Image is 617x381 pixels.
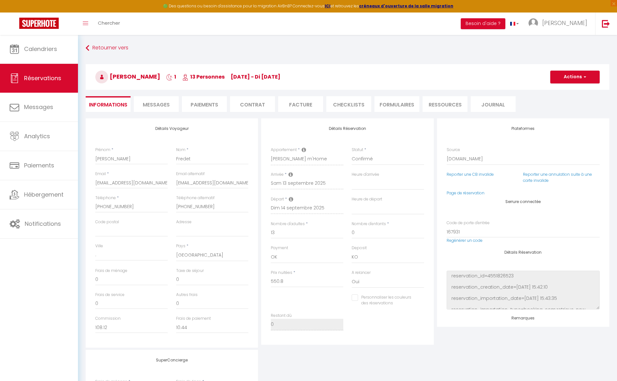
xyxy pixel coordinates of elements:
[95,219,119,225] label: Code postal
[550,71,600,83] button: Actions
[359,3,453,9] a: créneaux d'ouverture de la salle migration
[528,18,538,28] img: ...
[352,221,386,227] label: Nombre d'enfants
[447,199,600,204] h4: Serrure connectée
[19,18,59,29] img: Super Booking
[423,96,467,112] li: Ressources
[24,45,57,53] span: Calendriers
[95,147,110,153] label: Prénom
[447,126,600,131] h4: Plateformes
[447,190,484,196] a: Page de réservation
[461,18,505,29] button: Besoin d'aide ?
[230,96,275,112] li: Contrat
[182,73,225,80] span: 13 Personnes
[524,13,595,35] a: ... [PERSON_NAME]
[352,196,382,202] label: Heure de départ
[95,126,248,131] h4: Détails Voyageur
[176,292,198,298] label: Autres frais
[352,147,363,153] label: Statut
[447,220,490,226] label: Code de porte d'entrée
[24,190,64,199] span: Hébergement
[602,20,610,28] img: logout
[374,96,419,112] li: FORMULAIRES
[447,250,600,255] h4: Détails Réservation
[24,161,54,169] span: Paiements
[95,292,124,298] label: Frais de service
[326,96,371,112] li: CHECKLISTS
[95,195,116,201] label: Téléphone
[523,172,592,183] a: Reporter une annulation suite à une carte invalide
[471,96,516,112] li: Journal
[95,358,248,362] h4: SuperConcierge
[176,195,215,201] label: Téléphone alternatif
[231,73,280,80] span: [DATE] - di [DATE]
[143,101,170,108] span: Messages
[5,3,24,22] button: Ouvrir le widget de chat LiveChat
[95,72,160,80] span: [PERSON_NAME]
[352,270,371,276] label: A relancer
[542,19,587,27] span: [PERSON_NAME]
[176,171,205,177] label: Email alternatif
[271,313,292,319] label: Restant dû
[271,270,292,276] label: Prix nuitées
[352,245,367,251] label: Deposit
[447,316,600,320] h4: Remarques
[86,96,131,112] li: Informations
[176,268,204,274] label: Taxe de séjour
[271,196,284,202] label: Départ
[25,220,61,228] span: Notifications
[24,132,50,140] span: Analytics
[95,268,127,274] label: Frais de ménage
[447,147,460,153] label: Source
[325,3,330,9] a: ICI
[24,103,53,111] span: Messages
[271,126,424,131] h4: Détails Réservation
[447,172,494,177] a: Reporter une CB invalide
[176,147,185,153] label: Nom
[271,147,297,153] label: Appartement
[182,96,227,112] li: Paiements
[271,172,284,178] label: Arrivée
[176,316,211,322] label: Frais de paiement
[278,96,323,112] li: Facture
[271,221,305,227] label: Nombre d'adultes
[95,316,121,322] label: Commission
[166,73,176,80] span: 1
[95,171,106,177] label: Email
[176,219,192,225] label: Adresse
[93,13,125,35] a: Chercher
[176,243,185,249] label: Pays
[86,42,609,54] a: Retourner vers
[98,20,120,26] span: Chercher
[352,172,379,178] label: Heure d'arrivée
[24,74,61,82] span: Réservations
[95,243,103,249] label: Ville
[271,245,288,251] label: Payment
[447,238,483,243] a: Regénérer un code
